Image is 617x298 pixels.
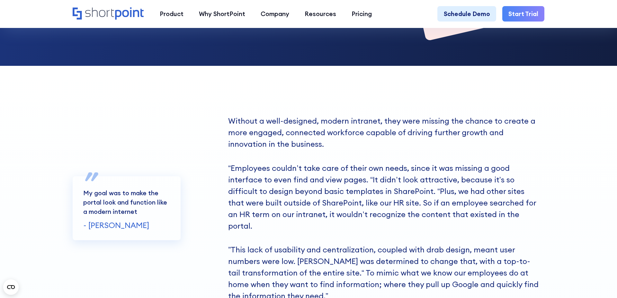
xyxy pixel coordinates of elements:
[83,219,170,231] p: - [PERSON_NAME]
[297,6,344,22] a: Resources
[502,6,544,22] a: Start Trial
[228,162,540,232] p: “Employees couldn’t take care of their own needs, since it was missing a good interface to even f...
[191,6,253,22] a: Why ShortPoint
[585,267,617,298] iframe: Chat Widget
[83,188,170,216] p: My goal was to make the portal look and function like a modern internet
[253,6,297,22] a: Company
[437,6,496,22] a: Schedule Demo
[305,9,336,19] div: Resources
[344,6,380,22] a: Pricing
[160,9,183,19] div: Product
[228,115,540,150] p: Without a well-designed, modern intranet, they were missing the chance to create a more engaged, ...
[199,9,245,19] div: Why ShortPoint
[261,9,289,19] div: Company
[73,7,144,21] a: Home
[352,9,372,19] div: Pricing
[3,279,19,295] button: Open CMP widget
[152,6,191,22] a: Product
